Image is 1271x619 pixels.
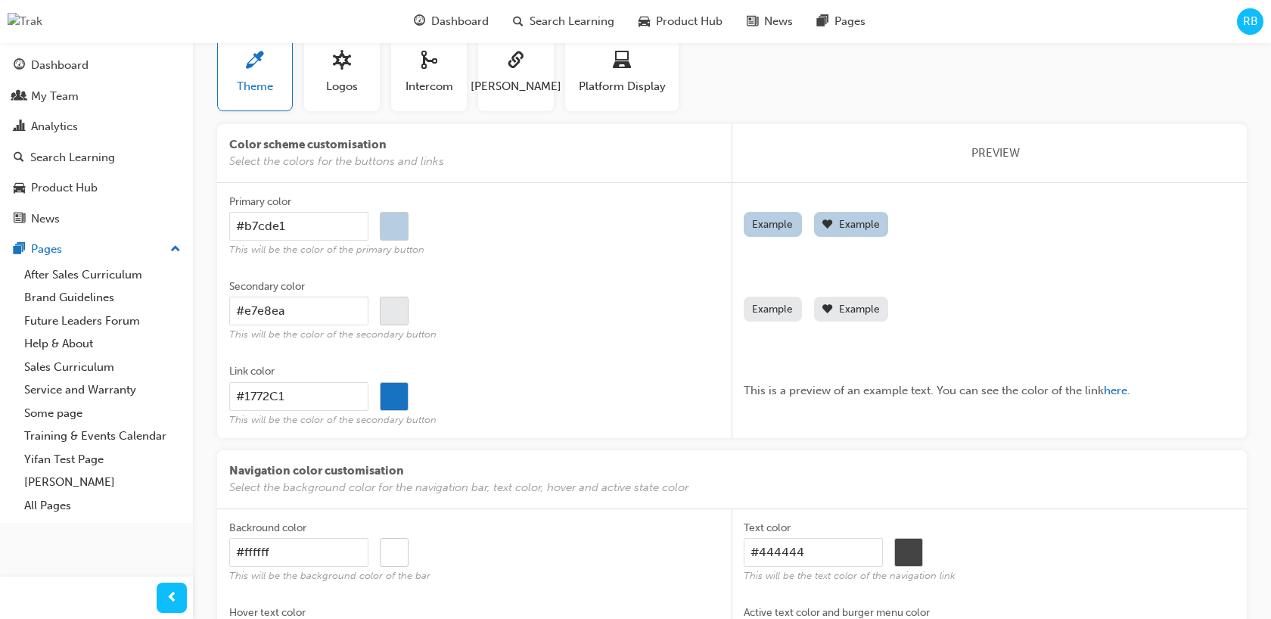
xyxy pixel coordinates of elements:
[14,182,25,195] span: car-icon
[229,153,708,170] span: Select the colors for the buttons and links
[229,212,368,241] input: Primary colorThis will be the color of the primary button
[747,12,758,31] span: news-icon
[18,332,187,356] a: Help & About
[6,82,187,110] a: My Team
[626,6,735,37] a: car-iconProduct Hub
[834,13,865,30] span: Pages
[229,244,720,257] span: This will be the color of the primary button
[333,51,351,72] span: sitesettings_logos-icon
[229,462,1235,480] span: Navigation color customisation
[31,210,60,228] div: News
[530,13,614,30] span: Search Learning
[14,59,25,73] span: guage-icon
[18,448,187,471] a: Yifan Test Page
[744,570,1235,583] span: This will be the text color of the navigation link
[744,195,1235,213] span: Label
[431,13,489,30] span: Dashboard
[18,378,187,402] a: Service and Warranty
[735,6,805,37] a: news-iconNews
[31,241,62,258] div: Pages
[166,589,178,608] span: prev-icon
[229,538,368,567] input: Backround colorThis will be the background color of the bar
[18,286,187,309] a: Brand Guidelines
[6,51,187,232] div: DashboardMy TeamAnalyticsSearch LearningProduct HubNews
[805,6,878,37] a: pages-iconPages
[501,6,626,37] a: search-iconSearch Learning
[6,205,187,233] a: News
[229,279,305,294] div: Secondary color
[744,384,1130,397] span: This is a preview of an example text. You can see the color of the link .
[14,120,25,134] span: chart-icon
[744,365,1235,382] span: Label
[817,12,828,31] span: pages-icon
[31,179,98,197] div: Product Hub
[18,263,187,287] a: After Sales Curriculum
[18,309,187,333] a: Future Leaders Forum
[744,521,791,536] div: Text color
[170,240,181,260] span: up-icon
[229,479,1235,496] span: Select the background color for the navigation bar, text color, hover and active state color
[30,149,115,166] div: Search Learning
[507,51,525,72] span: sitesettings_saml-icon
[613,51,631,72] span: laptop-icon
[513,12,524,31] span: search-icon
[6,235,187,263] button: Pages
[414,12,425,31] span: guage-icon
[1237,8,1263,35] button: RB
[639,12,650,31] span: car-icon
[391,36,467,111] button: Intercom
[18,425,187,448] a: Training & Events Calendar
[1243,13,1258,30] span: RB
[31,118,78,135] div: Analytics
[14,90,25,104] span: people-icon
[14,243,25,257] span: pages-icon
[764,13,793,30] span: News
[565,36,679,111] button: Platform Display
[229,364,275,379] div: Link color
[471,78,561,95] span: [PERSON_NAME]
[1104,384,1127,397] span: here
[304,36,380,111] button: Logos
[31,57,89,74] div: Dashboard
[229,136,708,154] span: Color scheme customisation
[656,13,723,30] span: Product Hub
[744,538,883,567] input: Text colorThis will be the text color of the navigation link
[326,78,358,95] span: Logos
[14,213,25,226] span: news-icon
[420,51,438,72] span: sitesettings_intercom-icon
[229,297,368,325] input: Secondary colorThis will be the color of the secondary button
[229,328,720,341] span: This will be the color of the secondary button
[229,194,291,210] div: Primary color
[6,113,187,141] a: Analytics
[229,521,306,536] div: Backround color
[6,51,187,79] a: Dashboard
[579,78,666,95] span: Platform Display
[246,51,264,72] span: sitesettings_theme-icon
[18,471,187,494] a: [PERSON_NAME]
[406,78,453,95] span: Intercom
[217,36,293,111] button: Theme
[229,570,720,583] span: This will be the background color of the bar
[478,36,554,111] button: [PERSON_NAME]
[402,6,501,37] a: guage-iconDashboard
[18,494,187,518] a: All Pages
[6,174,187,202] a: Product Hub
[237,78,273,95] span: Theme
[14,151,24,165] span: search-icon
[18,402,187,425] a: Some page
[18,356,187,379] a: Sales Curriculum
[229,414,720,427] span: This will be the color of the secondary button
[229,382,368,411] input: Link colorThis will be the color of the secondary button
[971,145,1020,162] span: PREVIEW
[8,13,42,30] img: Trak
[6,144,187,172] a: Search Learning
[31,88,79,105] div: My Team
[744,280,1235,297] span: Label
